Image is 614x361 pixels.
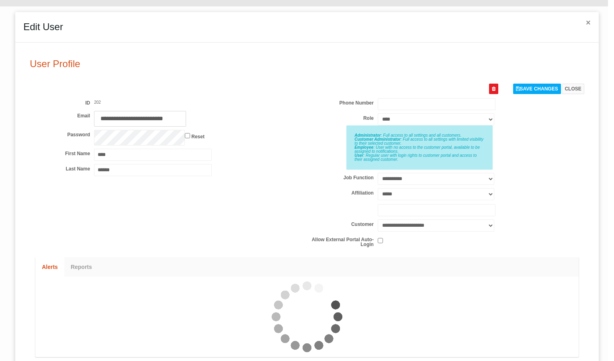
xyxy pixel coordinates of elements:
[562,84,584,94] button: Close
[267,277,347,357] img: LoadingL.gif
[23,20,591,34] h4: Edit User
[354,153,363,158] b: User
[19,111,92,121] label: Email
[354,133,381,137] b: Administrator
[19,98,92,108] label: ID
[303,113,376,123] label: Role
[303,188,376,198] label: Affiliation
[586,19,591,26] button: ×
[303,173,376,183] label: Job Function
[354,146,485,154] li: : User with no access to the customer portal, available to be assigned to notifications.
[303,219,376,229] label: Customer
[354,145,373,150] b: Employee
[354,154,485,162] li: : Regular user with login rights to customer portal and access to their assigned customer.
[94,100,101,105] span: 202
[303,235,376,249] label: Allow External Portal Auto-Login
[303,98,376,108] label: Phone Number
[19,149,92,158] label: First Name
[354,137,485,146] li: : Full access to all settings with limited visibility to their selected customer.
[64,257,98,277] a: Reports
[513,84,561,94] button: Save changes
[354,137,401,142] b: Customer Administrator
[30,57,80,71] h1: User Profile
[19,164,92,174] label: Last Name
[191,134,205,139] label: Reset
[35,257,64,277] a: Alerts
[19,130,92,139] label: Password
[354,133,485,137] li: : Full access to all settings and all customers.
